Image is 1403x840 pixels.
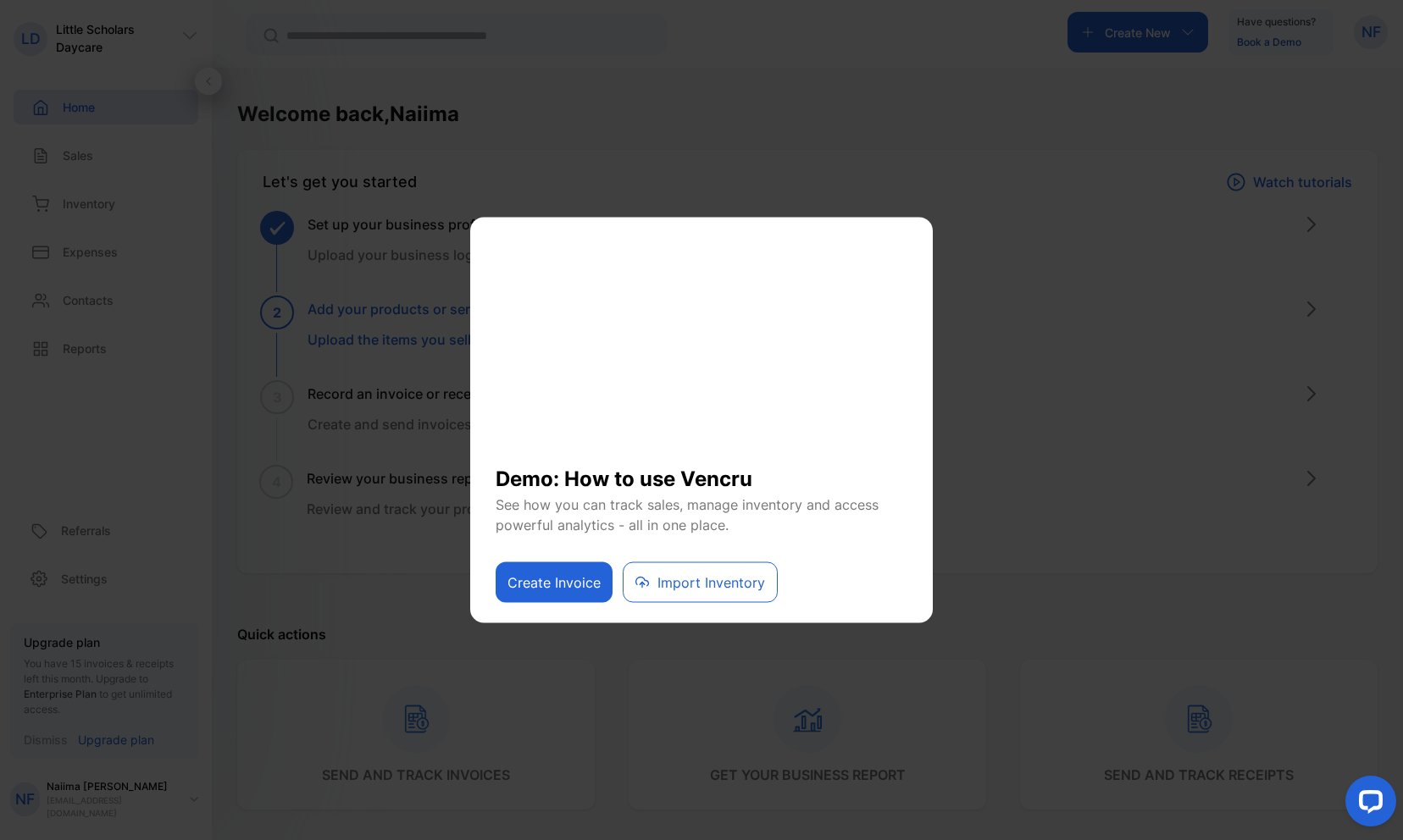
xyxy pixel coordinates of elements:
p: See how you can track sales, manage inventory and access powerful analytics - all in one place. [496,495,907,535]
button: Import Inventory [623,562,778,603]
iframe: YouTube video player [496,239,907,450]
button: Create Invoice [496,562,613,603]
h1: Demo: How to use Vencru [496,450,907,495]
iframe: LiveChat chat widget [1332,769,1403,840]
